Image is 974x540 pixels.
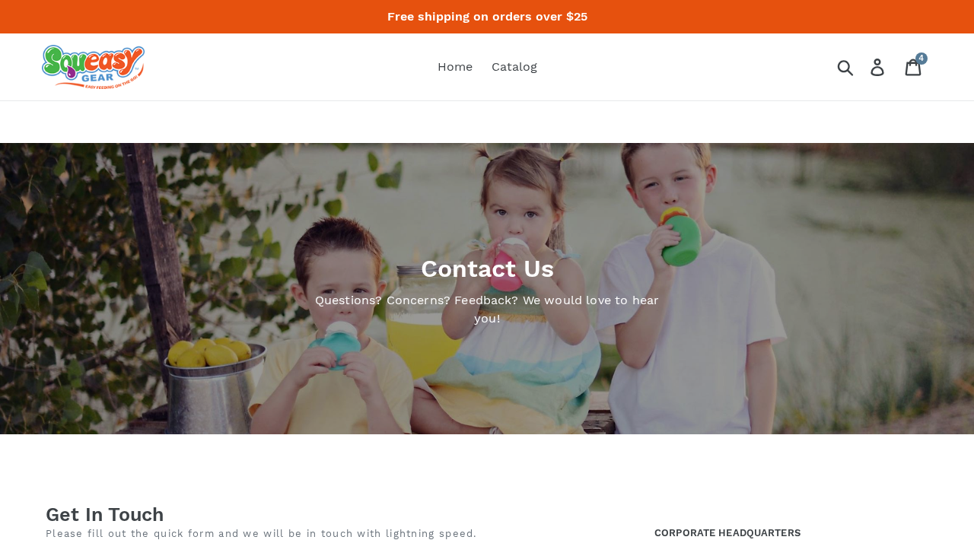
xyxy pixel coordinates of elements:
[438,59,473,75] span: Home
[46,503,624,526] h1: Get In Touch
[484,56,545,78] a: Catalog
[492,59,537,75] span: Catalog
[430,56,480,78] a: Home
[896,50,932,84] a: 4
[315,293,659,326] font: Questions? Concerns? Feedback? We would love to hear you!
[654,527,928,539] h1: CORPORATE HEADQUARTERS
[919,54,924,62] span: 4
[42,45,145,89] img: squeasy gear snacker portable food pouch
[421,254,554,283] font: Contact Us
